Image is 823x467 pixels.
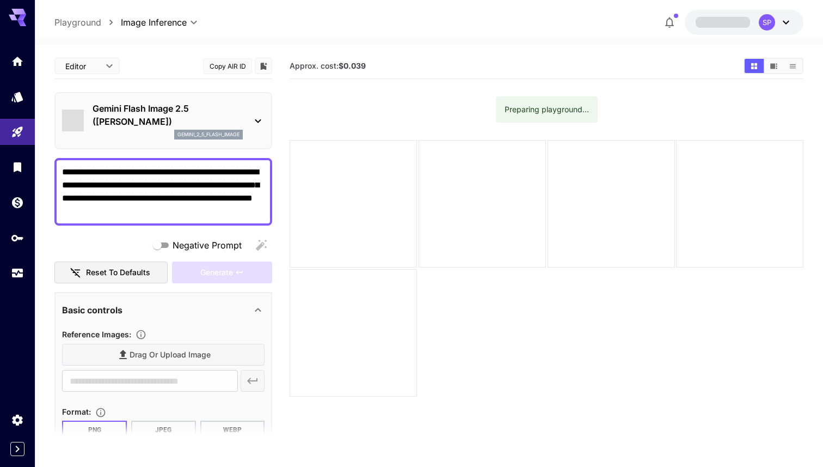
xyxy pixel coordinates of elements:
[11,266,24,280] div: Usage
[177,131,239,138] p: gemini_2_5_flash_image
[54,16,121,29] nav: breadcrumb
[173,239,242,252] span: Negative Prompt
[54,16,101,29] a: Playground
[200,421,265,439] button: WEBP
[11,231,24,245] div: API Keys
[203,58,252,74] button: Copy AIR ID
[93,102,243,128] p: Gemini Flash Image 2.5 ([PERSON_NAME])
[62,407,91,416] span: Format :
[62,421,127,439] button: PNG
[11,54,24,68] div: Home
[121,16,187,29] span: Image Inference
[91,407,110,418] button: Choose the file format for the output image.
[131,421,196,439] button: JPEG
[783,59,802,73] button: Show media in list view
[10,442,24,456] button: Expand sidebar
[745,59,764,73] button: Show media in grid view
[11,90,24,104] div: Models
[11,196,24,209] div: Wallet
[259,59,268,72] button: Add to library
[764,59,783,73] button: Show media in video view
[62,330,131,339] span: Reference Images :
[11,125,24,139] div: Playground
[759,14,775,31] div: SP
[339,61,366,70] b: $0.039
[11,160,24,174] div: Library
[62,304,122,317] p: Basic controls
[131,329,151,340] button: Upload a reference image to guide the result. This is needed for Image-to-Image or Inpainting. Su...
[744,58,803,74] div: Show media in grid viewShow media in video viewShow media in list view
[505,100,589,119] div: Preparing playground...
[54,262,168,284] button: Reset to defaults
[290,61,366,70] span: Approx. cost:
[62,297,265,323] div: Basic controls
[11,413,24,427] div: Settings
[685,10,803,35] button: SP
[65,60,99,72] span: Editor
[62,98,265,144] div: Gemini Flash Image 2.5 ([PERSON_NAME])gemini_2_5_flash_image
